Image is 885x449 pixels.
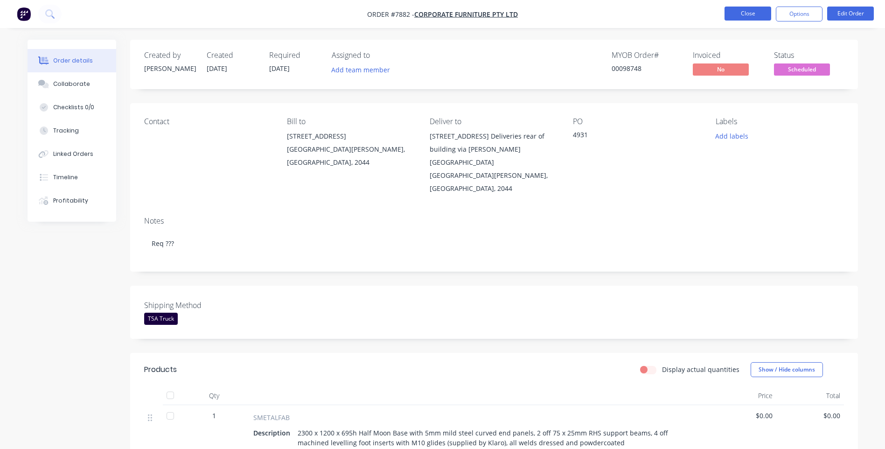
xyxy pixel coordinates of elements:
div: Contact [144,117,272,126]
button: Add team member [326,63,395,76]
div: Assigned to [332,51,425,60]
div: Qty [186,386,242,405]
div: [STREET_ADDRESS] Deliveries rear of building via [PERSON_NAME][GEOGRAPHIC_DATA][GEOGRAPHIC_DATA][... [430,130,557,195]
div: Tracking [53,126,79,135]
div: Notes [144,217,844,225]
button: Options [776,7,822,21]
span: $0.00 [712,411,773,421]
div: Order details [53,56,93,65]
div: Deliver to [430,117,557,126]
div: Created [207,51,258,60]
div: [GEOGRAPHIC_DATA][PERSON_NAME], [GEOGRAPHIC_DATA], 2044 [287,143,415,169]
div: 00098748 [612,63,682,73]
div: Collaborate [53,80,90,88]
div: Invoiced [693,51,763,60]
button: Profitability [28,189,116,212]
div: 4931 [573,130,690,143]
div: [GEOGRAPHIC_DATA][PERSON_NAME], [GEOGRAPHIC_DATA], 2044 [430,169,557,195]
button: Collaborate [28,72,116,96]
button: Close [725,7,771,21]
button: Timeline [28,166,116,189]
button: Linked Orders [28,142,116,166]
button: Tracking [28,119,116,142]
a: Corporate Furniture Pty Ltd [414,10,518,19]
div: Labels [716,117,843,126]
button: Add labels [711,130,753,142]
button: Add team member [332,63,395,76]
span: [DATE] [207,64,227,73]
div: Req ??? [144,229,844,258]
span: No [693,63,749,75]
button: Edit Order [827,7,874,21]
div: Linked Orders [53,150,93,158]
button: Checklists 0/0 [28,96,116,119]
span: 1 [212,411,216,421]
div: TSA Truck [144,313,178,325]
div: Bill to [287,117,415,126]
div: PO [573,117,701,126]
div: [STREET_ADDRESS] Deliveries rear of building via [PERSON_NAME][GEOGRAPHIC_DATA] [430,130,557,169]
button: Scheduled [774,63,830,77]
div: Description [253,426,294,440]
label: Display actual quantities [662,365,739,374]
div: Checklists 0/0 [53,103,94,112]
span: $0.00 [780,411,840,421]
label: Shipping Method [144,300,261,311]
div: Required [269,51,321,60]
button: Show / Hide columns [751,362,823,377]
div: Profitability [53,196,88,205]
button: Order details [28,49,116,72]
div: MYOB Order # [612,51,682,60]
div: [STREET_ADDRESS] [287,130,415,143]
div: [STREET_ADDRESS][GEOGRAPHIC_DATA][PERSON_NAME], [GEOGRAPHIC_DATA], 2044 [287,130,415,169]
div: Status [774,51,844,60]
div: Price [709,386,776,405]
div: Timeline [53,173,78,182]
div: Created by [144,51,195,60]
span: SMETALFAB [253,413,290,422]
span: [DATE] [269,64,290,73]
div: Total [776,386,844,405]
span: Order #7882 - [367,10,414,19]
span: Scheduled [774,63,830,75]
div: Products [144,364,177,375]
img: Factory [17,7,31,21]
div: [PERSON_NAME] [144,63,195,73]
